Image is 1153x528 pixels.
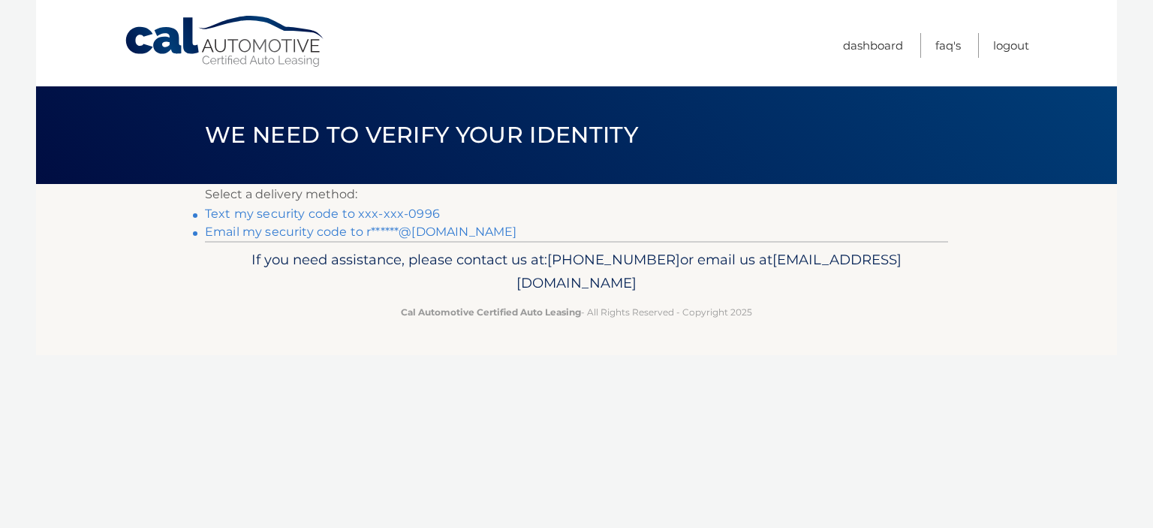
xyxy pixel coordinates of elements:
strong: Cal Automotive Certified Auto Leasing [401,306,581,318]
p: Select a delivery method: [205,184,948,205]
a: FAQ's [935,33,961,58]
a: Email my security code to r******@[DOMAIN_NAME] [205,225,517,239]
p: If you need assistance, please contact us at: or email us at [215,248,938,296]
a: Text my security code to xxx-xxx-0996 [205,207,440,221]
a: Logout [993,33,1029,58]
span: We need to verify your identity [205,121,638,149]
p: - All Rights Reserved - Copyright 2025 [215,304,938,320]
span: [PHONE_NUMBER] [547,251,680,268]
a: Dashboard [843,33,903,58]
a: Cal Automotive [124,15,327,68]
